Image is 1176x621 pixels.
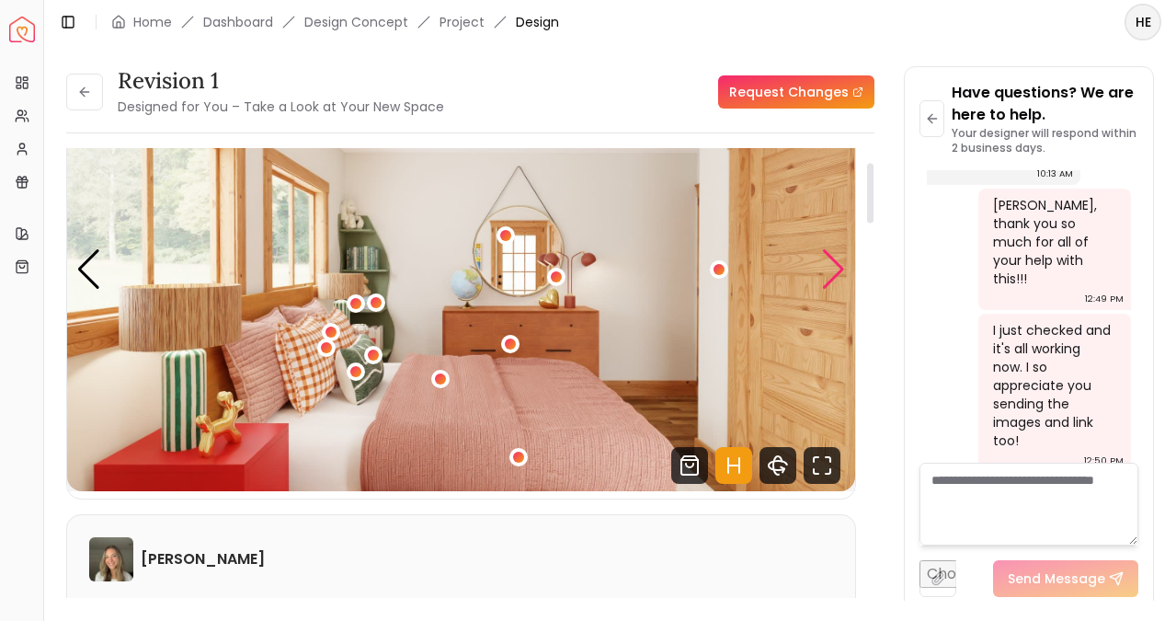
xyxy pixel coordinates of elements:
span: Design [516,13,559,31]
div: I just checked and it's all working now. I so appreciate you sending the images and link too! [993,321,1113,450]
div: [PERSON_NAME], thank you so much for all of your help with this!!! [993,196,1113,288]
p: Your designer will respond within 2 business days. [952,126,1138,155]
img: Sarah Nelson [89,537,133,581]
svg: Shop Products from this design [671,447,708,484]
svg: Hotspots Toggle [715,447,752,484]
a: Home [133,13,172,31]
nav: breadcrumb [111,13,559,31]
p: Have questions? We are here to help. [952,82,1138,126]
svg: Fullscreen [804,447,840,484]
small: Designed for You – Take a Look at Your New Space [118,98,444,116]
span: HE [1126,6,1159,39]
a: Spacejoy [9,17,35,42]
div: Previous slide [76,249,101,290]
img: Spacejoy Logo [9,17,35,42]
div: Carousel [67,48,855,491]
img: Design Render 1 [67,48,855,491]
div: 10:13 AM [1037,165,1073,183]
svg: 360 View [759,447,796,484]
div: Next slide [821,249,846,290]
div: 2 / 5 [67,48,855,491]
h6: [PERSON_NAME] [141,548,265,570]
button: HE [1125,4,1161,40]
a: Request Changes [718,75,874,109]
a: Project [440,13,485,31]
h3: Revision 1 [118,66,444,96]
li: Design Concept [304,13,408,31]
div: 12:49 PM [1085,290,1124,308]
div: 12:50 PM [1084,452,1124,470]
a: Dashboard [203,13,273,31]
